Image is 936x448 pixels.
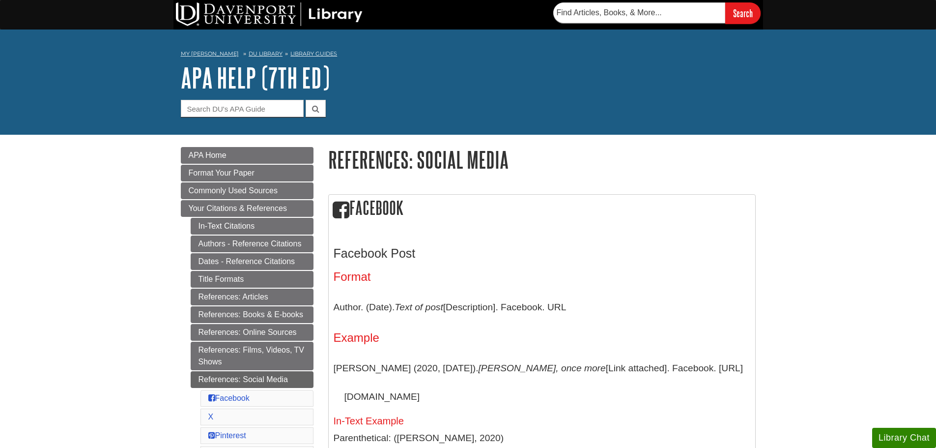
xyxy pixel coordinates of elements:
a: Library Guides [290,50,337,57]
span: Commonly Used Sources [189,186,278,195]
nav: breadcrumb [181,47,756,63]
h1: References: Social Media [328,147,756,172]
input: Search DU's APA Guide [181,100,304,117]
img: DU Library [176,2,363,26]
span: Your Citations & References [189,204,287,212]
a: References: Articles [191,289,313,305]
a: References: Social Media [191,371,313,388]
h3: Facebook Post [334,246,750,261]
a: References: Online Sources [191,324,313,341]
a: Your Citations & References [181,200,313,217]
input: Find Articles, Books, & More... [553,2,725,23]
a: In-Text Citations [191,218,313,235]
a: X [208,413,214,421]
a: Pinterest [208,431,246,440]
h4: Example [334,331,750,344]
a: DU Library [249,50,283,57]
a: References: Books & E-books [191,306,313,323]
a: My [PERSON_NAME] [181,50,239,58]
a: APA Home [181,147,313,164]
a: Dates - Reference Citations [191,253,313,270]
h2: Facebook [329,195,755,223]
a: Title Formats [191,271,313,288]
a: APA Help (7th Ed) [181,62,330,93]
a: Facebook [208,394,250,402]
i: [PERSON_NAME], once more [479,363,606,373]
a: References: Films, Videos, TV Shows [191,342,313,370]
h5: In-Text Example [334,416,750,426]
a: Format Your Paper [181,165,313,181]
a: Commonly Used Sources [181,182,313,199]
form: Searches DU Library's articles, books, and more [553,2,761,24]
p: Parenthetical: ([PERSON_NAME], 2020) [334,431,750,446]
button: Library Chat [872,428,936,448]
i: Text of post [395,302,443,312]
input: Search [725,2,761,24]
h4: Format [334,270,750,283]
p: [PERSON_NAME] (2020, [DATE]). [Link attached]. Facebook. [URL][DOMAIN_NAME] [334,354,750,411]
span: APA Home [189,151,227,159]
a: Authors - Reference Citations [191,236,313,252]
span: Format Your Paper [189,169,255,177]
p: Author. (Date). [Description]. Facebook. URL [334,293,750,322]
